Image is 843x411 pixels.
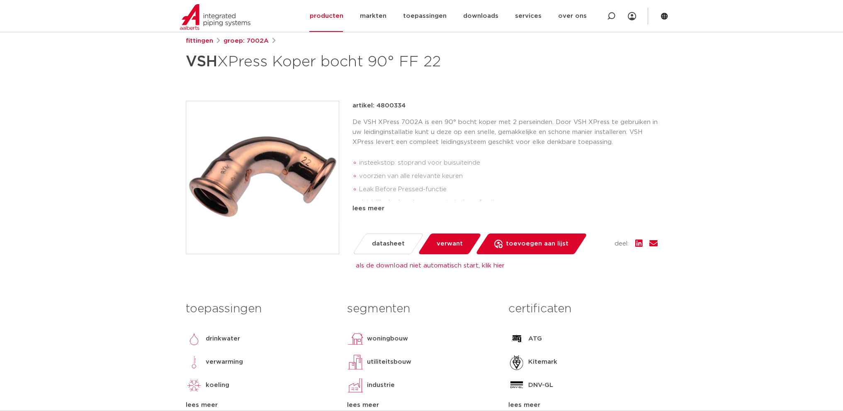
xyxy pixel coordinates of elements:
span: deel: [615,239,629,249]
p: industrie [367,380,395,390]
img: ATG [508,331,525,347]
div: lees meer [508,400,657,410]
p: DNV-GL [528,380,553,390]
h1: XPress Koper bocht 90° FF 22 [186,49,497,74]
img: industrie [347,377,364,394]
img: drinkwater [186,331,202,347]
span: toevoegen aan lijst [506,237,568,250]
p: koeling [206,380,229,390]
div: lees meer [347,400,496,410]
img: koeling [186,377,202,394]
p: Kitemark [528,357,557,367]
p: ATG [528,334,542,344]
p: verwarming [206,357,243,367]
span: datasheet [372,237,405,250]
div: lees meer [352,204,658,214]
p: utiliteitsbouw [367,357,411,367]
p: De VSH XPress 7002A is een 90° bocht koper met 2 perseinden. Door VSH XPress te gebruiken in uw l... [352,117,658,147]
p: artikel: 4800334 [352,101,406,111]
li: voorzien van alle relevante keuren [359,170,658,183]
span: verwant [437,237,463,250]
strong: VSH [186,54,217,69]
img: DNV-GL [508,377,525,394]
p: woningbouw [367,334,408,344]
a: groep: 7002A [224,36,269,46]
a: verwant [417,233,481,254]
img: Product Image for VSH XPress Koper bocht 90° FF 22 [186,101,339,254]
img: verwarming [186,354,202,370]
li: insteekstop: stoprand voor buisuiteinde [359,156,658,170]
a: datasheet [352,233,424,254]
li: Leak Before Pressed-functie [359,183,658,196]
h3: segmenten [347,301,496,317]
img: utiliteitsbouw [347,354,364,370]
a: fittingen [186,36,213,46]
img: Kitemark [508,354,525,370]
li: duidelijke herkenning van materiaal en afmeting [359,196,658,209]
a: als de download niet automatisch start, klik hier [356,263,504,269]
div: lees meer [186,400,335,410]
img: woningbouw [347,331,364,347]
h3: certificaten [508,301,657,317]
h3: toepassingen [186,301,335,317]
p: drinkwater [206,334,240,344]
